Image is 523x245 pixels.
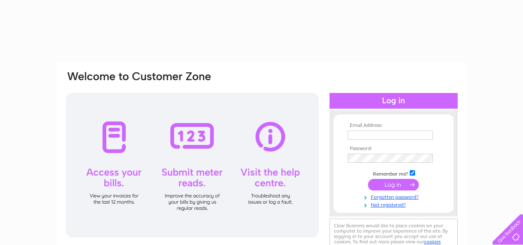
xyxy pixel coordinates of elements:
[348,200,442,208] a: Not registered?
[346,123,442,128] th: Email Address:
[346,146,442,152] th: Password:
[368,179,419,190] input: Submit
[346,169,442,177] td: Remember me?
[348,193,442,200] a: Forgotten password?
